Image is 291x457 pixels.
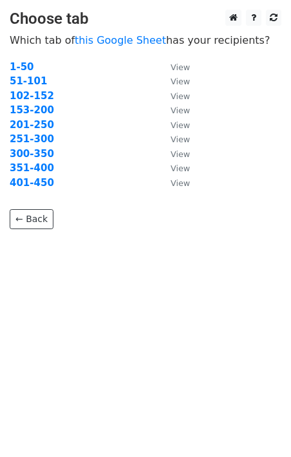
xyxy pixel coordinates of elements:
small: View [171,149,190,159]
small: View [171,91,190,101]
a: 251-300 [10,133,54,145]
a: View [158,133,190,145]
p: Which tab of has your recipients? [10,33,281,47]
a: View [158,61,190,73]
a: View [158,90,190,102]
small: View [171,106,190,115]
a: 300-350 [10,148,54,160]
small: View [171,135,190,144]
a: this Google Sheet [75,34,166,46]
a: 51-101 [10,75,47,87]
small: View [171,163,190,173]
a: 351-400 [10,162,54,174]
a: 102-152 [10,90,54,102]
a: View [158,104,190,116]
small: View [171,120,190,130]
small: View [171,178,190,188]
a: 153-200 [10,104,54,116]
small: View [171,62,190,72]
a: ← Back [10,209,53,229]
a: 1-50 [10,61,34,73]
a: View [158,148,190,160]
a: View [158,162,190,174]
a: View [158,177,190,189]
a: 401-450 [10,177,54,189]
h3: Choose tab [10,10,281,28]
small: View [171,77,190,86]
a: 201-250 [10,119,54,131]
a: View [158,75,190,87]
a: View [158,119,190,131]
